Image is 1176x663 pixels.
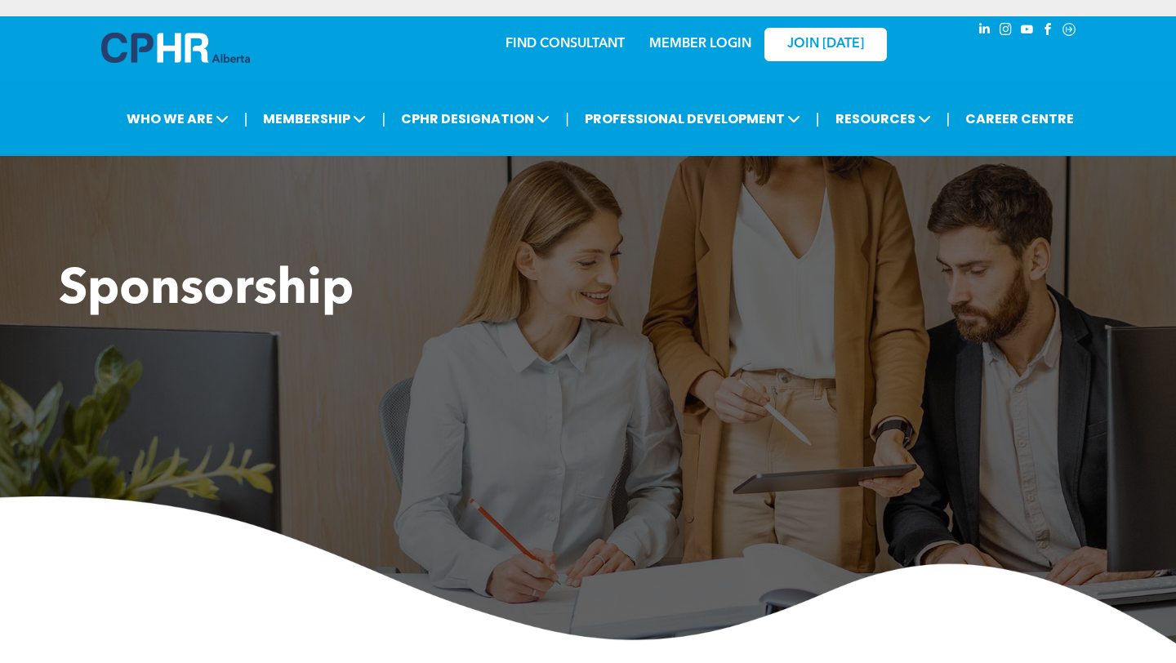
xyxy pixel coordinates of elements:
span: CPHR DESIGNATION [396,104,555,134]
span: Sponsorship [59,266,354,315]
a: youtube [1018,20,1036,42]
a: MEMBER LOGIN [649,38,751,51]
span: PROFESSIONAL DEVELOPMENT [580,104,805,134]
span: MEMBERSHIP [258,104,371,134]
a: instagram [996,20,1014,42]
li: | [947,102,951,136]
a: linkedin [975,20,993,42]
a: Social network [1060,20,1078,42]
a: FIND CONSULTANT [506,38,625,51]
span: RESOURCES [831,104,936,134]
li: | [816,102,820,136]
span: JOIN [DATE] [787,37,864,52]
a: CAREER CENTRE [960,104,1079,134]
a: facebook [1039,20,1057,42]
li: | [244,102,248,136]
a: JOIN [DATE] [764,28,887,61]
span: WHO WE ARE [122,104,234,134]
img: A blue and white logo for cp alberta [101,33,250,63]
li: | [565,102,569,136]
li: | [381,102,385,136]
